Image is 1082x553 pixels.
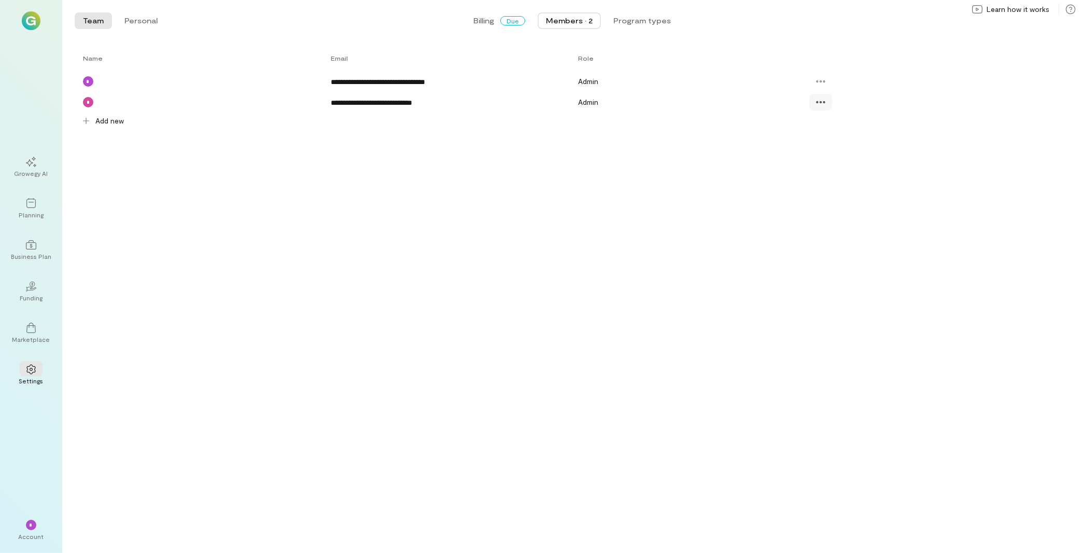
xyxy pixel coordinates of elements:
a: Funding [12,273,50,310]
span: Role [578,54,594,62]
div: Growegy AI [15,169,48,177]
div: Settings [19,377,44,385]
a: Settings [12,356,50,393]
button: Members · 2 [538,12,601,29]
div: Funding [20,294,43,302]
div: Marketplace [12,335,50,343]
div: Business Plan [11,252,51,260]
button: Team [75,12,112,29]
span: Admin [578,98,598,106]
button: Personal [116,12,166,29]
span: Learn how it works [987,4,1049,15]
button: Program types [605,12,679,29]
button: BillingDue [465,12,533,29]
div: Members · 2 [546,16,593,26]
a: Growegy AI [12,148,50,186]
div: Toggle SortBy [83,54,331,62]
div: Account [19,532,44,541]
span: Email [331,54,348,62]
span: Admin [578,77,598,86]
span: Name [83,54,103,62]
div: Toggle SortBy [331,54,579,62]
span: Due [500,16,525,25]
a: Business Plan [12,231,50,269]
span: Billing [473,16,494,26]
div: Planning [19,211,44,219]
a: Planning [12,190,50,227]
span: Add new [95,116,124,126]
div: *Account [12,511,50,549]
a: Marketplace [12,314,50,352]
